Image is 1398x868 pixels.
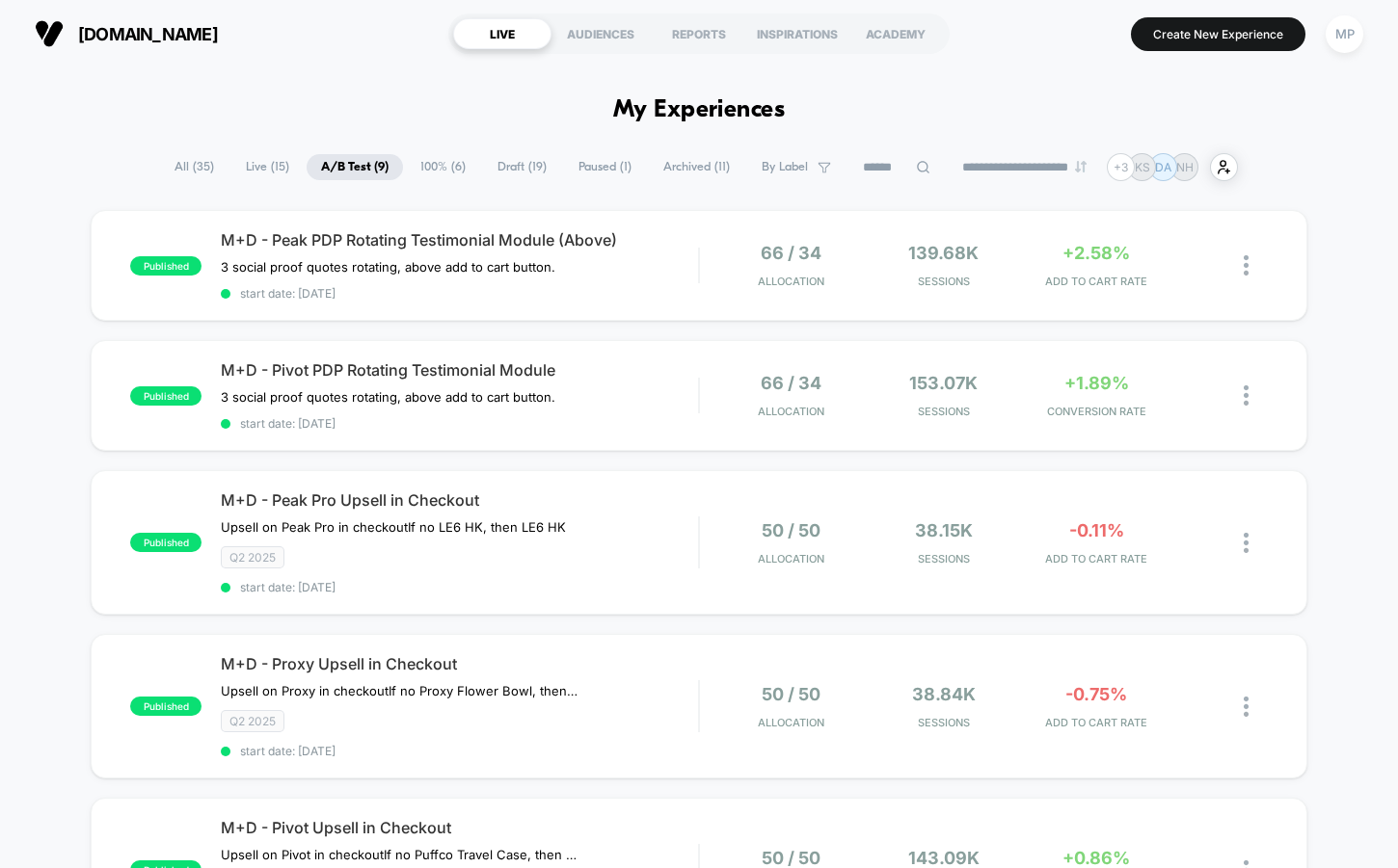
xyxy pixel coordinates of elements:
span: Upsell on Pivot in checkoutIf no Puffco Travel Case, then Puffco Travel Case If no Pivot 3D Chamb... [221,847,578,862]
span: Allocation [758,405,824,418]
span: +1.89% [1064,373,1129,393]
span: A/B Test ( 9 ) [307,154,403,180]
h1: My Experiences [613,96,786,124]
button: Create New Experience [1131,17,1305,51]
span: ADD TO CART RATE [1025,275,1169,288]
span: 66 / 34 [761,243,821,263]
img: close [1244,533,1249,553]
span: ADD TO CART RATE [1025,716,1169,729]
span: Sessions [872,716,1015,729]
p: KS [1135,160,1150,174]
span: Sessions [872,275,1015,288]
span: -0.11% [1069,520,1124,540]
span: -0.75% [1065,684,1127,704]
span: CONVERSION RATE [1025,405,1169,418]
span: published [130,256,202,276]
span: By Label [762,160,808,174]
span: 66 / 34 [761,373,821,393]
span: Draft ( 19 ) [483,154,561,180]
span: Q2 2025 [221,710,284,732]
span: Paused ( 1 ) [564,154,646,180]
span: Allocation [758,716,824,729]
button: [DOMAIN_NAME] [29,18,224,49]
span: [DOMAIN_NAME] [78,24,218,44]
div: REPORTS [650,18,748,49]
span: M+D - Pivot PDP Rotating Testimonial Module [221,360,698,380]
span: start date: [DATE] [221,416,698,431]
span: 100% ( 6 ) [406,154,480,180]
p: DA [1155,160,1171,174]
img: close [1244,255,1249,276]
span: M+D - Peak Pro Upsell in Checkout [221,490,698,510]
span: Allocation [758,275,824,288]
span: 139.68k [908,243,979,263]
span: Allocation [758,552,824,566]
span: 3 social proof quotes rotating, above add to cart button. [221,389,555,405]
span: 153.07k [909,373,978,393]
span: 50 / 50 [762,684,820,704]
span: +0.86% [1062,848,1130,868]
span: Q2 2025 [221,546,284,568]
img: close [1244,697,1249,717]
span: 50 / 50 [762,520,820,540]
img: end [1075,161,1087,172]
span: start date: [DATE] [221,744,698,758]
span: ADD TO CART RATE [1025,552,1169,566]
span: 38.84k [912,684,976,704]
button: MP [1320,14,1369,54]
img: close [1244,385,1249,406]
span: Archived ( 11 ) [649,154,744,180]
span: start date: [DATE] [221,286,698,301]
span: M+D - Proxy Upsell in Checkout [221,654,698,673]
span: 38.15k [915,520,973,540]
span: start date: [DATE] [221,580,698,594]
span: 50 / 50 [762,848,820,868]
span: 3 social proof quotes rotating, above add to cart button. [221,259,555,275]
span: M+D - Peak PDP Rotating Testimonial Module (Above) [221,230,698,250]
span: M+D - Pivot Upsell in Checkout [221,818,698,837]
span: 143.09k [908,848,980,868]
span: published [130,533,202,552]
span: +2.58% [1062,243,1130,263]
span: All ( 35 ) [160,154,229,180]
span: Sessions [872,552,1015,566]
span: Upsell on Peak Pro in checkoutIf no LE6 HK, then LE6 HK [221,519,566,535]
div: INSPIRATIONS [748,18,847,49]
div: ACADEMY [847,18,945,49]
p: NH [1176,160,1194,174]
div: LIVE [453,18,551,49]
span: Live ( 15 ) [231,154,304,180]
div: + 3 [1107,153,1135,181]
span: published [130,697,202,716]
span: Upsell on Proxy in checkoutIf no Proxy Flower Bowl, then Proxy Flower BowlIf no Proxy Bub, then P... [221,683,578,698]
div: AUDIENCES [551,18,650,49]
img: Visually logo [35,19,64,48]
span: Sessions [872,405,1015,418]
span: published [130,386,202,406]
div: MP [1326,15,1363,53]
